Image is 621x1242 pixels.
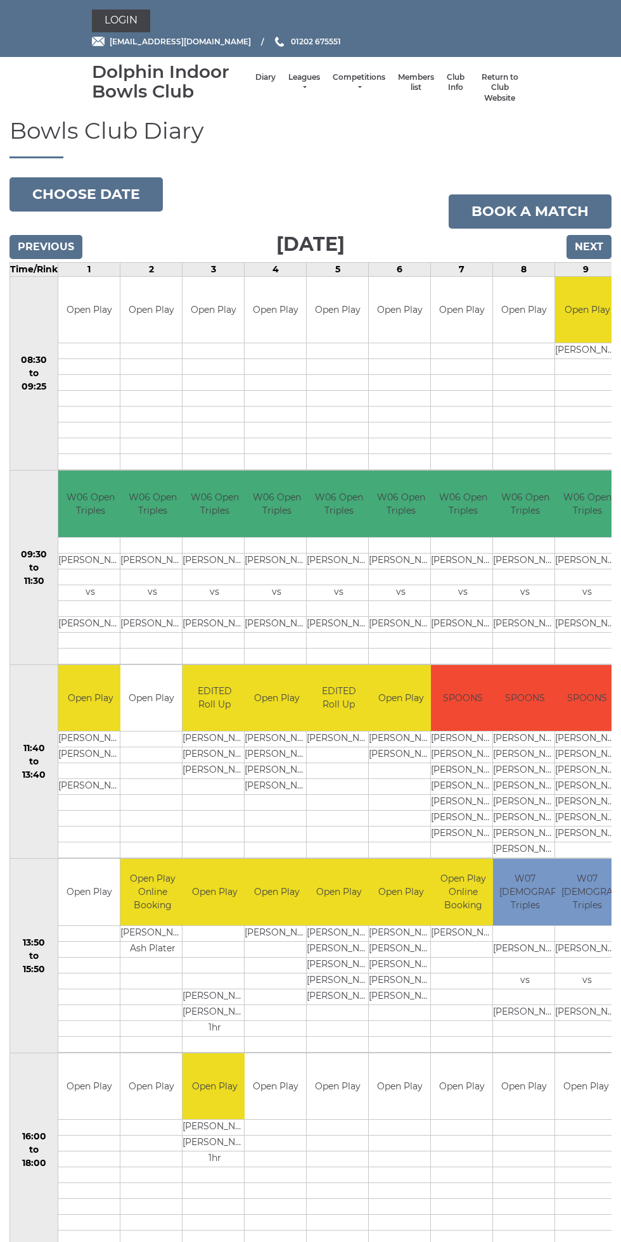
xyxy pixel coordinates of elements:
td: [PERSON_NAME] [120,925,184,941]
td: W06 Open Triples [182,471,246,537]
td: W06 Open Triples [58,471,122,537]
td: Open Play [58,665,122,732]
td: [PERSON_NAME] [245,747,309,763]
td: [PERSON_NAME] [369,747,433,763]
td: [PERSON_NAME] [431,925,495,941]
td: [PERSON_NAME] [555,553,619,569]
td: Open Play [182,277,244,343]
td: 6 [369,262,431,276]
h1: Bowls Club Diary [10,118,611,158]
td: Open Play [493,1053,554,1120]
a: Competitions [333,72,385,93]
td: [PERSON_NAME] [431,779,495,795]
td: [PERSON_NAME] [555,763,619,779]
span: [EMAIL_ADDRESS][DOMAIN_NAME] [110,37,251,46]
td: [PERSON_NAME] [493,553,557,569]
td: [PERSON_NAME] [431,732,495,747]
td: [PERSON_NAME] [369,732,433,747]
td: [PERSON_NAME] [369,973,433,989]
td: W06 Open Triples [307,471,371,537]
td: Open Play [555,1053,617,1120]
td: [PERSON_NAME] [493,732,557,747]
td: [PERSON_NAME] [307,925,371,941]
td: [PERSON_NAME] [493,616,557,632]
td: [PERSON_NAME] [493,811,557,827]
td: [PERSON_NAME] [182,616,246,632]
td: [PERSON_NAME] [245,925,309,941]
td: 1hr [182,1151,246,1167]
td: [PERSON_NAME] [555,941,619,957]
a: Members list [398,72,434,93]
td: 11:40 to 13:40 [10,664,58,859]
td: [PERSON_NAME] [182,553,246,569]
td: [PERSON_NAME] [307,941,371,957]
a: Login [92,10,150,32]
img: Phone us [275,37,284,47]
td: Open Play [369,859,433,925]
td: [PERSON_NAME] [307,553,371,569]
td: [PERSON_NAME] [493,1004,557,1020]
td: [PERSON_NAME] [431,811,495,827]
td: 1hr [182,1020,246,1036]
td: [PERSON_NAME] [182,747,246,763]
td: [PERSON_NAME] [431,827,495,842]
td: [PERSON_NAME] [182,1120,246,1136]
td: 7 [431,262,493,276]
a: Return to Club Website [477,72,523,104]
td: Open Play [245,665,309,732]
td: [PERSON_NAME] [369,553,433,569]
td: [PERSON_NAME] [182,1136,246,1151]
td: vs [431,585,495,600]
td: [PERSON_NAME] [120,616,184,632]
td: [PERSON_NAME] [369,989,433,1004]
td: [PERSON_NAME] [431,553,495,569]
td: Open Play [120,665,182,732]
td: [PERSON_NAME] [555,343,619,359]
td: [PERSON_NAME] [493,763,557,779]
td: [PERSON_NAME] [555,827,619,842]
a: Club Info [447,72,464,93]
td: vs [369,585,433,600]
td: [PERSON_NAME] [307,989,371,1004]
td: Open Play [307,1053,368,1120]
td: Open Play [431,1053,492,1120]
td: Open Play [58,859,120,925]
td: vs [307,585,371,600]
input: Next [567,235,611,259]
td: Open Play [182,859,246,925]
td: [PERSON_NAME] [369,957,433,973]
td: Open Play [369,1053,430,1120]
input: Previous [10,235,82,259]
td: [PERSON_NAME] [245,553,309,569]
td: Open Play [120,1053,182,1120]
td: 2 [120,262,182,276]
td: Open Play [120,277,182,343]
td: [PERSON_NAME] [431,747,495,763]
td: SPOONS [555,665,619,732]
td: [PERSON_NAME] [555,1004,619,1020]
td: [PERSON_NAME] [493,795,557,811]
a: Book a match [449,194,611,229]
td: [PERSON_NAME] [369,616,433,632]
td: [PERSON_NAME] [182,1004,246,1020]
span: 01202 675551 [291,37,341,46]
td: vs [182,585,246,600]
td: Open Play [307,277,368,343]
td: [PERSON_NAME] [555,616,619,632]
td: [PERSON_NAME] [307,732,371,747]
td: W06 Open Triples [369,471,433,537]
td: [PERSON_NAME] [182,763,246,779]
td: Open Play [245,859,309,925]
td: [PERSON_NAME] [307,973,371,989]
td: W06 Open Triples [493,471,557,537]
td: vs [493,973,557,989]
img: Email [92,37,105,46]
td: vs [120,585,184,600]
td: Open Play [369,277,430,343]
td: W07 [DEMOGRAPHIC_DATA] Triples [493,859,557,925]
td: [PERSON_NAME] [431,795,495,811]
td: [PERSON_NAME] [555,779,619,795]
td: [PERSON_NAME] [369,925,433,941]
td: [PERSON_NAME] [493,941,557,957]
td: Open Play [369,665,433,732]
